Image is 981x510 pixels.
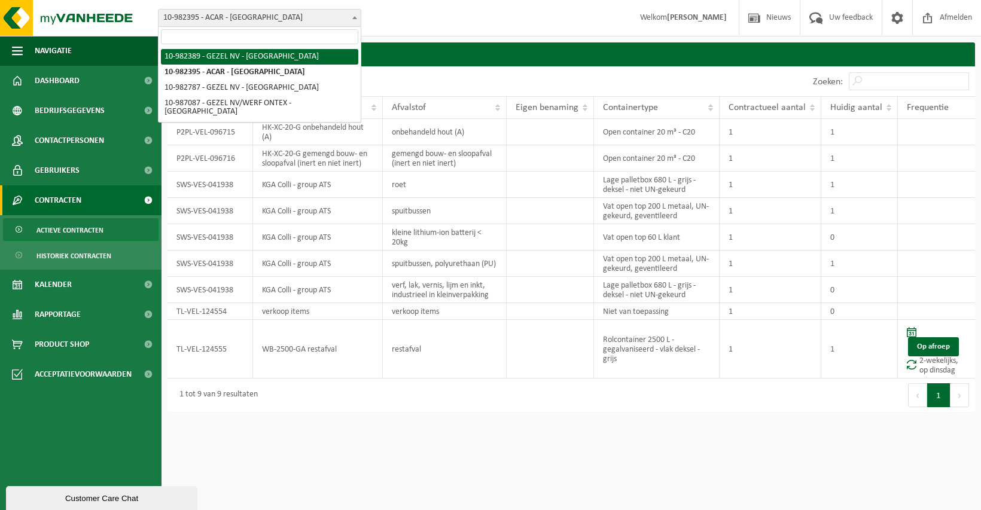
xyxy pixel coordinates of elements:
[813,77,843,87] label: Zoeken:
[594,119,720,145] td: Open container 20 m³ - C20
[927,383,950,407] button: 1
[830,103,882,112] span: Huidig aantal
[821,172,898,198] td: 1
[253,119,383,145] td: HK-XC-20-G onbehandeld hout (A)
[383,145,506,172] td: gemengd bouw- en sloopafval (inert en niet inert)
[35,36,72,66] span: Navigatie
[159,10,361,26] span: 10-982395 - ACAR - SINT-NIKLAAS
[3,244,159,267] a: Historiek contracten
[821,119,898,145] td: 1
[167,119,253,145] td: P2PL-VEL-096715
[383,224,506,251] td: kleine lithium-ion batterij < 20kg
[594,320,720,378] td: Rolcontainer 2500 L - gegalvaniseerd - vlak deksel - grijs
[167,251,253,277] td: SWS-VES-041938
[594,303,720,320] td: Niet van toepassing
[167,172,253,198] td: SWS-VES-041938
[383,251,506,277] td: spuitbussen, polyurethaan (PU)
[594,224,720,251] td: Vat open top 60 L klant
[383,277,506,303] td: verf, lak, vernis, lijm en inkt, industrieel in kleinverpakking
[383,172,506,198] td: roet
[720,119,821,145] td: 1
[35,126,104,155] span: Contactpersonen
[603,103,658,112] span: Containertype
[907,103,949,112] span: Frequentie
[720,303,821,320] td: 1
[720,198,821,224] td: 1
[821,145,898,172] td: 1
[383,198,506,224] td: spuitbussen
[392,103,426,112] span: Afvalstof
[253,198,383,224] td: KGA Colli - group ATS
[35,300,81,329] span: Rapportage
[720,320,821,378] td: 1
[383,320,506,378] td: restafval
[821,251,898,277] td: 1
[36,245,111,267] span: Historiek contracten
[35,96,105,126] span: Bedrijfsgegevens
[35,359,132,389] span: Acceptatievoorwaarden
[35,66,80,96] span: Dashboard
[821,198,898,224] td: 1
[594,277,720,303] td: Lage palletbox 680 L - grijs - deksel - niet UN-gekeurd
[167,224,253,251] td: SWS-VES-041938
[167,145,253,172] td: P2PL-VEL-096716
[908,337,959,356] a: Op afroep
[594,172,720,198] td: Lage palletbox 680 L - grijs - deksel - niet UN-gekeurd
[253,303,383,320] td: verkoop items
[908,383,927,407] button: Previous
[167,42,975,66] h2: Contracten
[516,103,578,112] span: Eigen benaming
[253,277,383,303] td: KGA Colli - group ATS
[158,9,361,27] span: 10-982395 - ACAR - SINT-NIKLAAS
[253,251,383,277] td: KGA Colli - group ATS
[167,320,253,378] td: TL-VEL-124555
[253,224,383,251] td: KGA Colli - group ATS
[167,277,253,303] td: SWS-VES-041938
[898,320,975,378] td: 2-wekelijks, op dinsdag
[6,484,200,510] iframe: chat widget
[167,198,253,224] td: SWS-VES-041938
[383,303,506,320] td: verkoop items
[35,270,72,300] span: Kalender
[594,198,720,224] td: Vat open top 200 L metaal, UN-gekeurd, geventileerd
[594,145,720,172] td: Open container 20 m³ - C20
[821,277,898,303] td: 0
[35,329,89,359] span: Product Shop
[161,65,358,80] li: 10-982395 - ACAR - [GEOGRAPHIC_DATA]
[35,185,81,215] span: Contracten
[720,251,821,277] td: 1
[253,145,383,172] td: HK-XC-20-G gemengd bouw- en sloopafval (inert en niet inert)
[821,224,898,251] td: 0
[35,155,80,185] span: Gebruikers
[594,251,720,277] td: Vat open top 200 L metaal, UN-gekeurd, geventileerd
[729,103,806,112] span: Contractueel aantal
[720,277,821,303] td: 1
[821,320,898,378] td: 1
[173,384,258,406] div: 1 tot 9 van 9 resultaten
[950,383,969,407] button: Next
[720,172,821,198] td: 1
[36,219,103,242] span: Actieve contracten
[161,96,358,120] li: 10-987087 - GEZEL NV/WERF ONTEX - [GEOGRAPHIC_DATA]
[161,49,358,65] li: 10-982389 - GEZEL NV - [GEOGRAPHIC_DATA]
[667,13,727,22] strong: [PERSON_NAME]
[383,119,506,145] td: onbehandeld hout (A)
[161,80,358,96] li: 10-982787 - GEZEL NV - [GEOGRAPHIC_DATA]
[720,145,821,172] td: 1
[167,303,253,320] td: TL-VEL-124554
[821,303,898,320] td: 0
[253,320,383,378] td: WB-2500-GA restafval
[720,224,821,251] td: 1
[3,218,159,241] a: Actieve contracten
[253,172,383,198] td: KGA Colli - group ATS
